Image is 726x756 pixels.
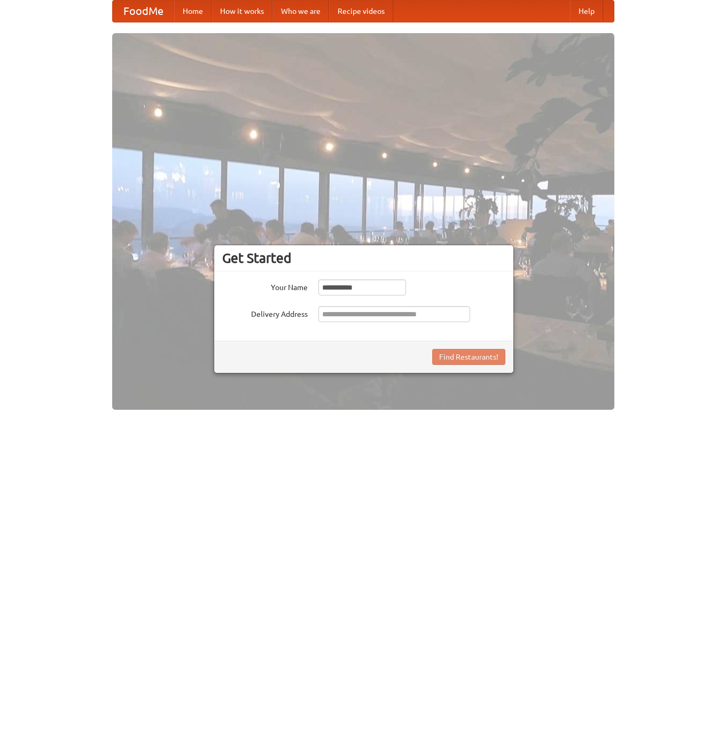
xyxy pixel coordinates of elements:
[222,306,308,319] label: Delivery Address
[570,1,603,22] a: Help
[222,279,308,293] label: Your Name
[174,1,212,22] a: Home
[329,1,393,22] a: Recipe videos
[222,250,505,266] h3: Get Started
[432,349,505,365] button: Find Restaurants!
[272,1,329,22] a: Who we are
[113,1,174,22] a: FoodMe
[212,1,272,22] a: How it works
